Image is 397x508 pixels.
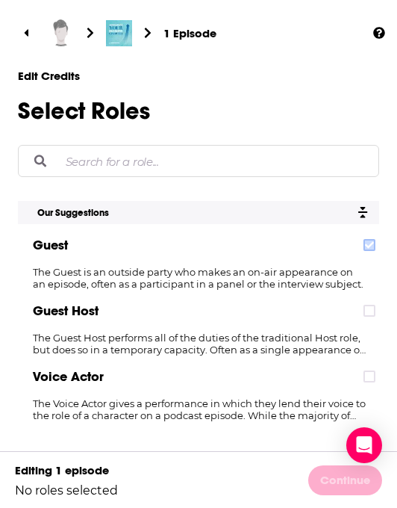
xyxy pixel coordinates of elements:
[18,266,379,290] p: The Guest is an outside party who makes an on-air appearance on an episode, often as a participan...
[308,465,382,495] a: Continue
[163,26,216,40] a: 1 Episode
[106,20,132,46] img: Accelerate Your Business Growth Logo
[357,205,367,220] button: collapse
[18,332,379,356] p: The Guest Host performs all of the duties of the traditional Host role, but does so in a temporar...
[48,19,75,46] img: Jason Kramer Photo
[346,427,382,463] div: Open Intercom Messenger
[33,303,99,319] span: Guest Host
[60,146,366,176] input: Search for a role...
[373,26,385,40] a: Show additional information
[18,397,379,421] p: The Voice Actor gives a performance in which they lend their voice to the role of a character on ...
[18,92,379,130] p: Select Roles
[18,69,379,83] p: Edit Credits
[33,368,104,385] span: Voice Actor
[33,206,113,220] button: Our Suggestions
[15,483,118,498] p: No roles selected
[33,237,68,253] span: Guest
[15,463,118,477] p: Editing 1 episode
